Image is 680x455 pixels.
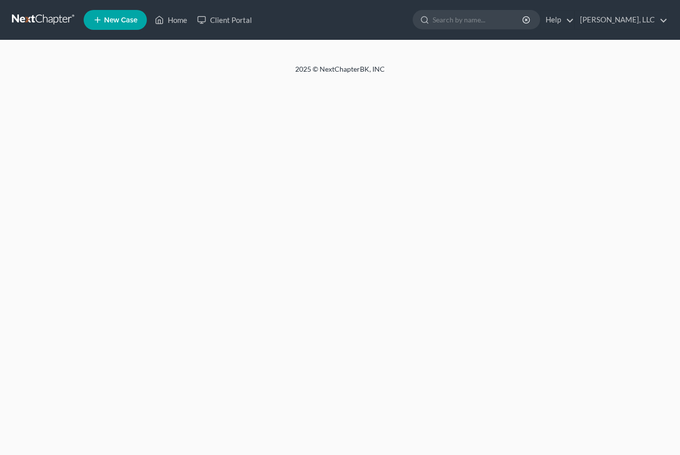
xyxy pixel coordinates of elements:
[192,11,257,29] a: Client Portal
[104,16,137,24] span: New Case
[150,11,192,29] a: Home
[575,11,668,29] a: [PERSON_NAME], LLC
[433,10,524,29] input: Search by name...
[541,11,574,29] a: Help
[56,64,624,82] div: 2025 © NextChapterBK, INC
